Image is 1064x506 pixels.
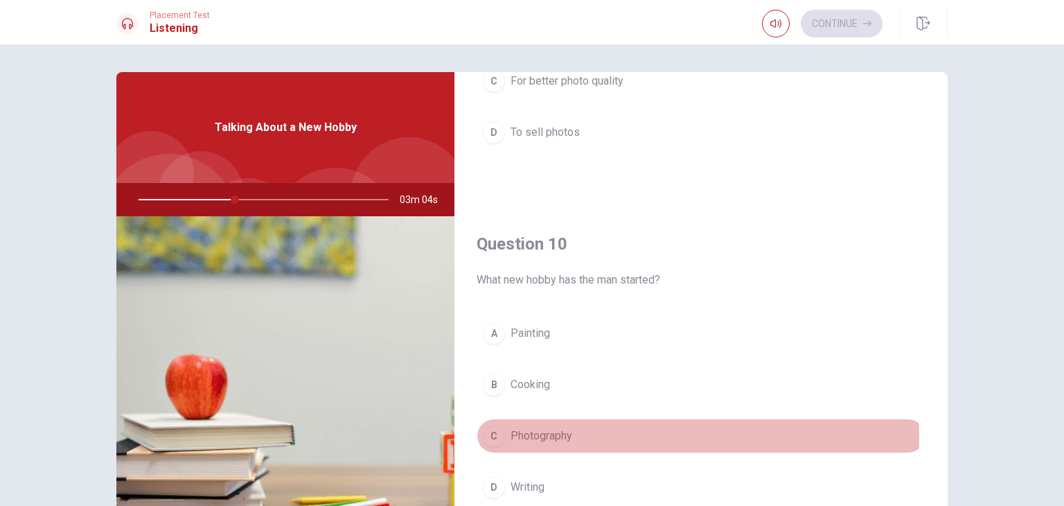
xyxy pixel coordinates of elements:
button: CPhotography [477,419,925,453]
button: DTo sell photos [477,115,925,150]
div: A [483,322,505,344]
span: To sell photos [511,124,580,141]
div: D [483,476,505,498]
button: DWriting [477,470,925,505]
span: Photography [511,428,572,444]
h1: Listening [150,20,210,37]
span: For better photo quality [511,73,623,89]
span: Talking About a New Hobby [215,119,357,136]
span: What new hobby has the man started? [477,272,925,288]
button: APainting [477,316,925,351]
h4: Question 10 [477,233,925,255]
div: C [483,70,505,92]
button: BCooking [477,367,925,402]
span: Placement Test [150,10,210,20]
span: Painting [511,325,550,342]
span: Writing [511,479,544,496]
div: D [483,121,505,143]
div: B [483,374,505,396]
button: CFor better photo quality [477,64,925,98]
span: 03m 04s [400,183,449,216]
span: Cooking [511,376,550,393]
div: C [483,425,505,447]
